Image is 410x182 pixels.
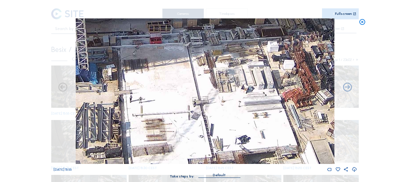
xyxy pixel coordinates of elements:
i: Forward [57,82,68,93]
span: [DATE] 15:55 [54,167,72,172]
img: Image [76,18,334,164]
div: Default [213,172,226,178]
div: Take steps by: [170,175,194,178]
div: Fullscreen [335,12,352,16]
div: Default [198,172,240,177]
i: Back [342,82,353,93]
